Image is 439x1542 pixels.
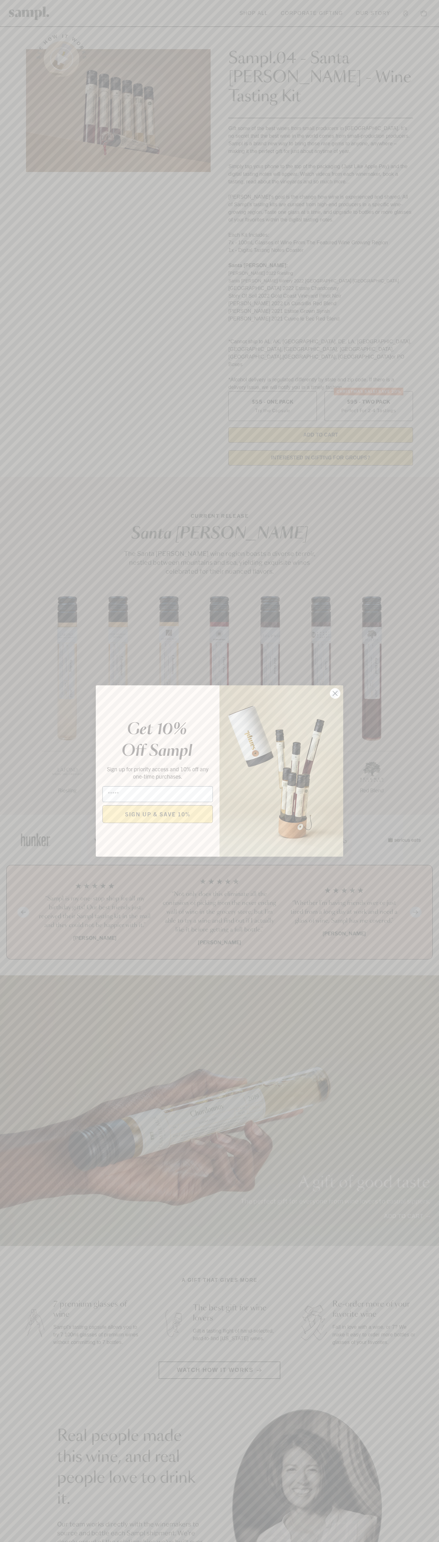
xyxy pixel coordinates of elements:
em: Get 10% Off Sampl [121,722,192,759]
span: Sign up for priority access and 10% off any one-time purchases. [107,765,208,780]
button: Close dialog [330,688,341,699]
img: 96933287-25a1-481a-a6d8-4dd623390dc6.png [219,685,343,857]
input: Email [102,786,213,802]
button: SIGN UP & SAVE 10% [102,805,213,823]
